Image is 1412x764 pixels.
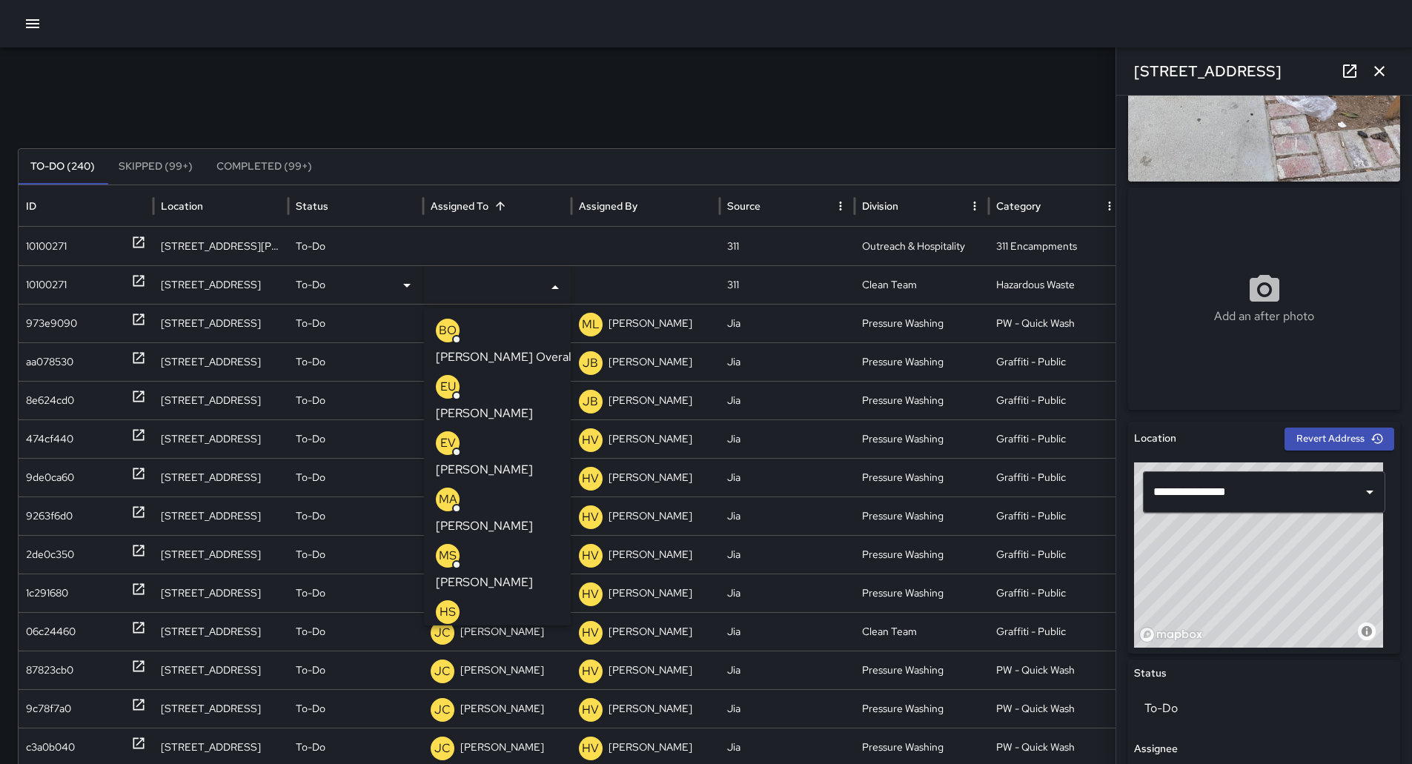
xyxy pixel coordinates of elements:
[26,459,74,496] div: 9de0ca60
[296,266,325,304] p: To-Do
[720,342,855,381] div: Jia
[720,612,855,651] div: Jia
[582,585,599,603] p: HV
[153,265,288,304] div: 786 Minna Street
[855,304,990,342] div: Pressure Washing
[439,491,457,508] p: MA
[720,265,855,304] div: 311
[720,381,855,419] div: Jia
[855,612,990,651] div: Clean Team
[26,613,76,651] div: 06c24460
[609,613,692,651] p: [PERSON_NAME]
[720,535,855,574] div: Jia
[609,459,692,496] p: [PERSON_NAME]
[583,393,598,411] p: JB
[720,419,855,458] div: Jia
[989,574,1124,612] div: Graffiti - Public
[19,149,107,185] button: To-Do (240)
[830,196,851,216] button: Source column menu
[582,316,600,333] p: ML
[439,322,457,339] p: BO
[989,227,1124,265] div: 311 Encampments
[460,651,544,689] p: [PERSON_NAME]
[296,199,328,213] div: Status
[609,382,692,419] p: [PERSON_NAME]
[153,342,288,381] div: 1000 Market Street
[720,689,855,728] div: Jia
[153,535,288,574] div: 460 Natoma Street
[579,199,637,213] div: Assigned By
[989,342,1124,381] div: Graffiti - Public
[964,196,985,216] button: Division column menu
[434,624,451,642] p: JC
[153,227,288,265] div: 624 Stevenson Street
[727,199,760,213] div: Source
[296,305,325,342] p: To-Do
[107,149,205,185] button: Skipped (99+)
[434,701,451,719] p: JC
[26,536,74,574] div: 2de0c350
[153,304,288,342] div: 37 Grove Street
[436,348,574,366] p: [PERSON_NAME] Overall
[609,651,692,689] p: [PERSON_NAME]
[431,199,488,213] div: Assigned To
[996,199,1041,213] div: Category
[855,227,990,265] div: Outreach & Hospitality
[609,420,692,458] p: [PERSON_NAME]
[989,612,1124,651] div: Graffiti - Public
[296,382,325,419] p: To-Do
[545,277,566,298] button: Close
[582,508,599,526] p: HV
[153,651,288,689] div: 508 Natoma Street
[440,378,456,396] p: EU
[26,266,67,304] div: 10100271
[296,613,325,651] p: To-Do
[439,547,457,565] p: MS
[989,381,1124,419] div: Graffiti - Public
[490,196,511,216] button: Sort
[296,343,325,381] p: To-Do
[26,574,68,612] div: 1c291680
[582,431,599,449] p: HV
[436,574,533,591] p: [PERSON_NAME]
[989,535,1124,574] div: Graffiti - Public
[582,547,599,565] p: HV
[26,227,67,265] div: 10100271
[1099,196,1120,216] button: Category column menu
[460,690,544,728] p: [PERSON_NAME]
[720,651,855,689] div: Jia
[440,434,456,452] p: EV
[434,740,451,757] p: JC
[153,458,288,496] div: 101 6th Street
[720,227,855,265] div: 311
[720,458,855,496] div: Jia
[855,689,990,728] div: Pressure Washing
[436,405,533,422] p: [PERSON_NAME]
[855,419,990,458] div: Pressure Washing
[26,651,73,689] div: 87823cb0
[582,662,599,680] p: HV
[153,496,288,535] div: 101 6th Street
[296,651,325,689] p: To-Do
[609,536,692,574] p: [PERSON_NAME]
[436,461,533,479] p: [PERSON_NAME]
[582,624,599,642] p: HV
[609,690,692,728] p: [PERSON_NAME]
[989,419,1124,458] div: Graffiti - Public
[26,382,74,419] div: 8e624cd0
[855,265,990,304] div: Clean Team
[153,574,288,612] div: 460 Natoma Street
[609,574,692,612] p: [PERSON_NAME]
[862,199,898,213] div: Division
[26,420,73,458] div: 474cf440
[609,343,692,381] p: [PERSON_NAME]
[989,458,1124,496] div: Graffiti - Public
[855,458,990,496] div: Pressure Washing
[855,381,990,419] div: Pressure Washing
[855,535,990,574] div: Pressure Washing
[153,612,288,651] div: 454 Natoma Street
[989,651,1124,689] div: PW - Quick Wash
[855,574,990,612] div: Pressure Washing
[296,497,325,535] p: To-Do
[609,497,692,535] p: [PERSON_NAME]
